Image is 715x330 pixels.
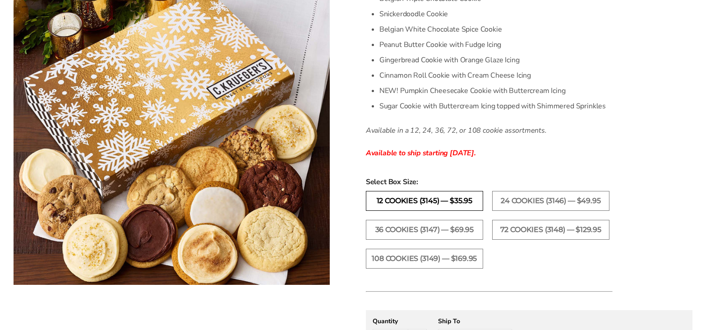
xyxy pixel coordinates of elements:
em: Available in a 12, 24, 36, 72, or 108 cookie assortments. [366,125,547,135]
label: 36 Cookies (3147) — $69.95 [366,220,483,240]
li: Snickerdoodle Cookie [379,6,613,22]
label: 108 Cookies (3149) — $169.95 [366,249,483,269]
li: Peanut Butter Cookie with Fudge Icing [379,37,613,52]
iframe: Sign Up via Text for Offers [7,296,93,323]
em: Available to ship starting [DATE]. [366,148,476,158]
label: 72 Cookies (3148) — $129.95 [492,220,609,240]
li: NEW! Pumpkin Cheesecake Cookie with Buttercream Icing [379,83,613,98]
li: Belgian White Chocolate Spice Cookie [379,22,613,37]
span: Select Box Size: [366,177,692,187]
li: Sugar Cookie with Buttercream Icing topped with Shimmered Sprinkles [379,98,613,114]
label: 24 Cookies (3146) — $49.95 [492,191,609,211]
div: Ship To [438,317,512,325]
li: Gingerbread Cookie with Orange Glaze Icing [379,52,613,68]
li: Cinnamon Roll Cookie with Cream Cheese Icing [379,68,613,83]
label: 12 Cookies (3145) — $35.95 [366,191,483,211]
div: Quantity [373,317,427,325]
